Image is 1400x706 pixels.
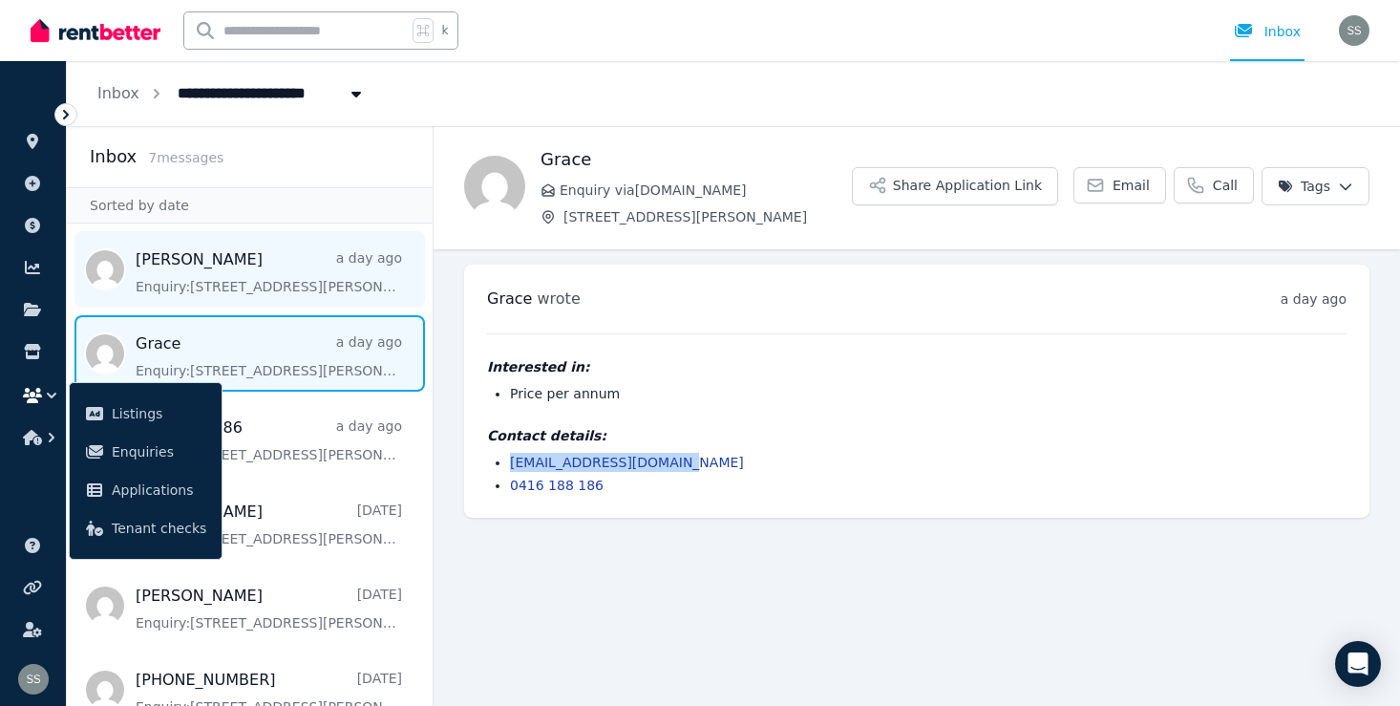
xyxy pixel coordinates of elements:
[510,478,604,493] a: 0416 188 186
[852,167,1058,205] button: Share Application Link
[1281,291,1347,307] time: a day ago
[1262,167,1369,205] button: Tags
[77,433,214,471] a: Enquiries
[77,509,214,547] a: Tenant checks
[67,187,433,224] div: Sorted by date
[560,181,852,200] span: Enquiry via [DOMAIN_NAME]
[112,440,206,463] span: Enquiries
[112,402,206,425] span: Listings
[1234,22,1301,41] div: Inbox
[464,156,525,217] img: Grace
[1213,176,1238,195] span: Call
[487,426,1347,445] h4: Contact details:
[510,384,1347,403] li: Price per annum
[90,143,137,170] h2: Inbox
[136,585,402,632] a: [PERSON_NAME][DATE]Enquiry:[STREET_ADDRESS][PERSON_NAME].
[136,248,402,296] a: [PERSON_NAME]a day agoEnquiry:[STREET_ADDRESS][PERSON_NAME].
[538,289,581,308] span: wrote
[148,150,223,165] span: 7 message s
[112,517,206,540] span: Tenant checks
[67,61,396,126] nav: Breadcrumb
[1073,167,1166,203] a: Email
[541,146,852,173] h1: Grace
[1335,641,1381,687] div: Open Intercom Messenger
[31,16,160,45] img: RentBetter
[487,289,532,308] span: Grace
[510,455,744,470] a: [EMAIL_ADDRESS][DOMAIN_NAME]
[112,479,206,502] span: Applications
[563,207,852,226] span: [STREET_ADDRESS][PERSON_NAME]
[18,664,49,695] img: Shannon Stoddart
[1113,176,1150,195] span: Email
[1278,177,1330,196] span: Tags
[77,395,214,433] a: Listings
[136,332,402,380] a: Gracea day agoEnquiry:[STREET_ADDRESS][PERSON_NAME].
[136,417,402,464] a: 0416 188 186a day agoEnquiry:[STREET_ADDRESS][PERSON_NAME].
[77,471,214,509] a: Applications
[441,23,448,38] span: k
[136,501,402,548] a: [PERSON_NAME][DATE]Enquiry:[STREET_ADDRESS][PERSON_NAME].
[1174,167,1254,203] a: Call
[1339,15,1369,46] img: Shannon Stoddart
[97,84,139,102] a: Inbox
[487,357,1347,376] h4: Interested in:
